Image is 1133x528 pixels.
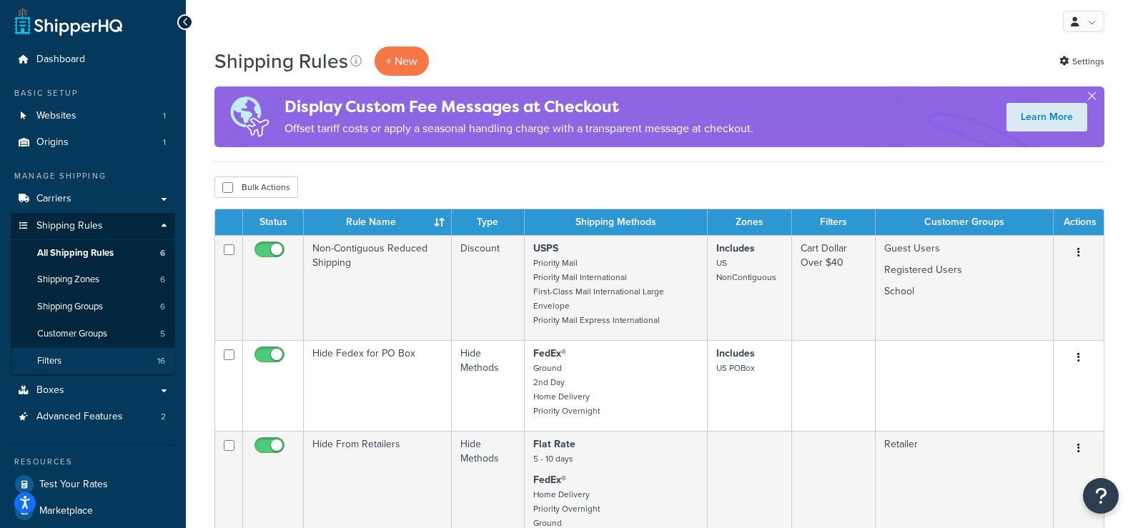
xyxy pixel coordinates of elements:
a: Origins 1 [11,129,175,156]
span: Boxes [36,384,64,397]
strong: Flat Rate [533,437,575,452]
span: 6 [160,301,165,313]
a: Boxes [11,377,175,404]
span: 1 [163,110,166,122]
span: Shipping Zones [37,274,99,286]
span: Filters [37,355,61,367]
span: Dashboard [36,54,85,66]
small: US POBox [716,362,755,374]
div: Manage Shipping [11,170,175,182]
td: Guest Users [876,235,1054,340]
a: Shipping Groups 6 [11,294,175,320]
span: 6 [160,247,165,259]
li: Advanced Features [11,404,175,430]
strong: USPS [533,241,558,256]
th: Shipping Methods [525,209,708,235]
li: Websites [11,103,175,129]
li: Filters [11,348,175,374]
th: Status [243,209,304,235]
li: All Shipping Rules [11,240,175,267]
small: Priority Mail Priority Mail International First-Class Mail International Large Envelope Priority ... [533,256,664,327]
p: School [884,284,1044,299]
span: Advanced Features [36,411,123,423]
a: Carriers [11,186,175,212]
a: Shipping Zones 6 [11,267,175,293]
h1: Shipping Rules [214,47,348,75]
span: Shipping Groups [37,301,103,313]
strong: FedEx® [533,472,566,487]
a: Advanced Features 2 [11,404,175,430]
strong: FedEx® [533,346,566,361]
td: Hide Methods [452,340,525,431]
div: Resources [11,456,175,468]
button: Open Resource Center [1083,478,1119,514]
span: Customer Groups [37,328,107,340]
a: Test Your Rates [11,472,175,497]
a: Dashboard [11,46,175,73]
th: Rule Name : activate to sort column ascending [304,209,452,235]
small: Ground 2nd Day Home Delivery Priority Overnight [533,362,600,417]
li: Shipping Zones [11,267,175,293]
span: All Shipping Rules [37,247,114,259]
span: Websites [36,110,76,122]
a: All Shipping Rules 6 [11,240,175,267]
strong: Includes [716,241,755,256]
small: US NonContiguous [716,256,776,284]
button: Bulk Actions [214,176,298,198]
span: 5 [160,328,165,340]
td: Cart Dollar Over $40 [792,235,876,340]
span: 6 [160,274,165,286]
td: Hide Fedex for PO Box [304,340,452,431]
p: Offset tariff costs or apply a seasonal handling charge with a transparent message at checkout. [285,119,753,139]
a: Filters 16 [11,348,175,374]
div: Basic Setup [11,87,175,99]
th: Type [452,209,525,235]
a: Learn More [1006,103,1087,131]
img: duties-banner-06bc72dcb5fe05cb3f9472aba00be2ae8eb53ab6f0d8bb03d382ba314ac3c341.png [214,86,285,147]
a: Settings [1059,51,1104,71]
th: Zones [708,209,792,235]
p: + New [375,46,429,76]
td: Non-Contiguous Reduced Shipping [304,235,452,340]
p: Registered Users [884,263,1044,277]
small: 5 - 10 days [533,452,573,465]
span: Shipping Rules [36,220,103,232]
span: Marketplace [39,505,93,517]
a: ShipperHQ Home [15,7,122,36]
span: 2 [161,411,166,423]
a: Customer Groups 5 [11,321,175,347]
strong: Includes [716,346,755,361]
span: Test Your Rates [39,479,108,491]
a: Shipping Rules [11,213,175,239]
td: Discount [452,235,525,340]
li: Customer Groups [11,321,175,347]
span: 1 [163,136,166,149]
th: Actions [1054,209,1104,235]
a: Websites 1 [11,103,175,129]
th: Customer Groups [876,209,1054,235]
li: Origins [11,129,175,156]
li: Shipping Rules [11,213,175,376]
span: Origins [36,136,69,149]
span: 16 [157,355,165,367]
li: Shipping Groups [11,294,175,320]
h4: Display Custom Fee Messages at Checkout [285,95,753,119]
th: Filters [792,209,876,235]
a: Marketplace [11,498,175,524]
span: Carriers [36,193,71,205]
